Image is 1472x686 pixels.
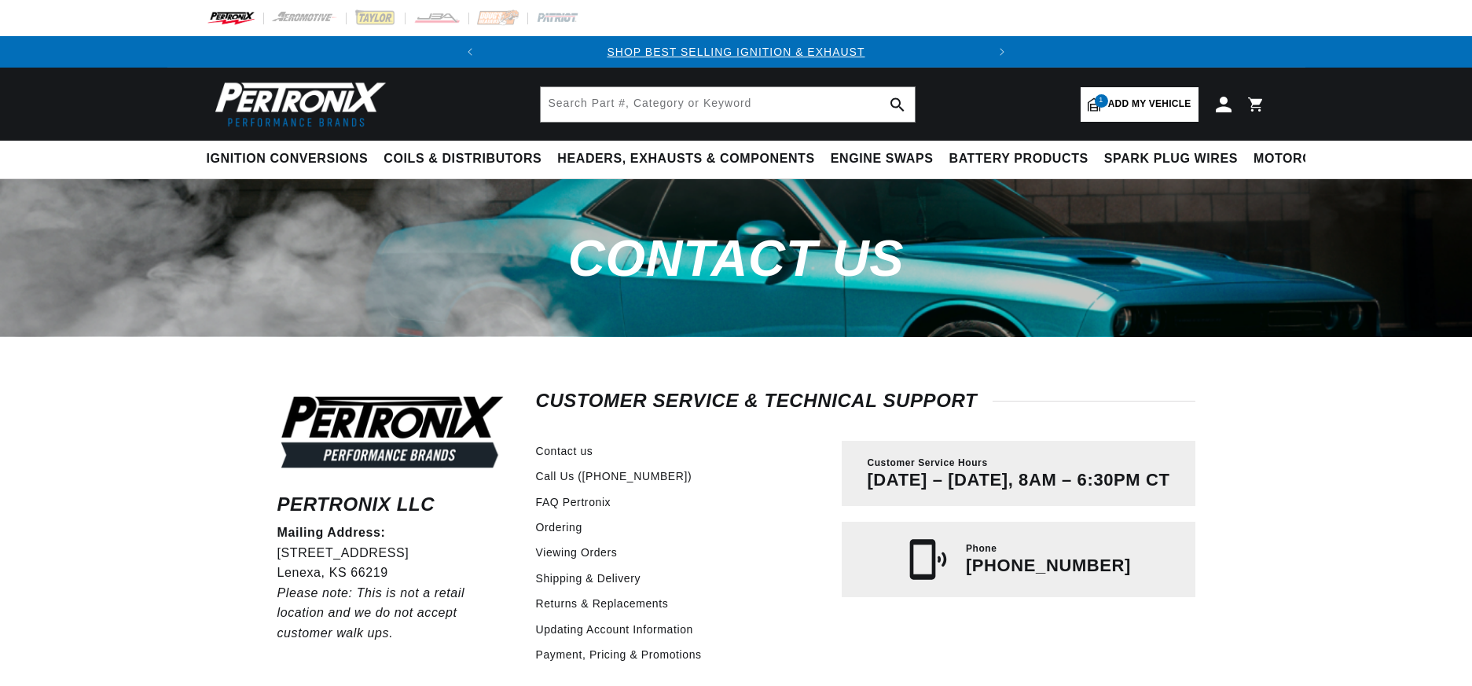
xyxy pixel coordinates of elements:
[607,46,864,58] a: SHOP BEST SELLING IGNITION & EXHAUST
[867,470,1169,490] p: [DATE] – [DATE], 8AM – 6:30PM CT
[842,522,1195,597] a: Phone [PHONE_NUMBER]
[1246,141,1355,178] summary: Motorcycle
[966,542,997,556] span: Phone
[384,151,541,167] span: Coils & Distributors
[536,621,693,638] a: Updating Account Information
[207,141,376,178] summary: Ignition Conversions
[536,646,702,663] a: Payment, Pricing & Promotions
[486,43,986,61] div: 1 of 2
[277,497,507,512] h6: Pertronix LLC
[277,543,507,563] p: [STREET_ADDRESS]
[867,457,987,470] span: Customer Service Hours
[454,36,486,68] button: Translation missing: en.sections.announcements.previous_announcement
[536,393,1195,409] h2: Customer Service & Technical Support
[942,141,1096,178] summary: Battery Products
[1081,87,1199,122] a: 1Add my vehicle
[1096,141,1246,178] summary: Spark Plug Wires
[536,468,692,485] a: Call Us ([PHONE_NUMBER])
[277,586,465,640] em: Please note: This is not a retail location and we do not accept customer walk ups.
[1104,151,1238,167] span: Spark Plug Wires
[536,595,669,612] a: Returns & Replacements
[536,493,611,511] a: FAQ Pertronix
[277,563,507,583] p: Lenexa, KS 66219
[823,141,942,178] summary: Engine Swaps
[167,36,1305,68] slideshow-component: Translation missing: en.sections.announcements.announcement_bar
[376,141,549,178] summary: Coils & Distributors
[536,519,582,536] a: Ordering
[549,141,822,178] summary: Headers, Exhausts & Components
[1108,97,1191,112] span: Add my vehicle
[536,570,641,587] a: Shipping & Delivery
[486,43,986,61] div: Announcement
[986,36,1018,68] button: Translation missing: en.sections.announcements.next_announcement
[949,151,1088,167] span: Battery Products
[1254,151,1347,167] span: Motorcycle
[541,87,915,122] input: Search Part #, Category or Keyword
[557,151,814,167] span: Headers, Exhausts & Components
[277,526,386,539] strong: Mailing Address:
[207,77,387,131] img: Pertronix
[1095,94,1108,108] span: 1
[831,151,934,167] span: Engine Swaps
[966,556,1131,576] p: [PHONE_NUMBER]
[880,87,915,122] button: search button
[207,151,369,167] span: Ignition Conversions
[536,442,593,460] a: Contact us
[536,544,618,561] a: Viewing Orders
[568,229,904,287] span: Contact us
